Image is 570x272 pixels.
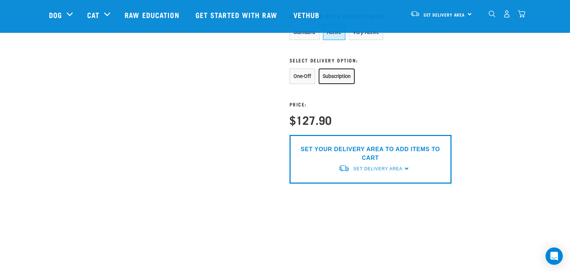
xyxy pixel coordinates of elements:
img: home-icon@2x.png [518,10,525,18]
button: One-Off [290,69,315,84]
img: home-icon-1@2x.png [489,10,495,17]
img: user.png [503,10,511,18]
h4: $127.90 [290,113,332,126]
span: Set Delivery Area [423,13,465,16]
h3: Price: [290,101,332,107]
img: van-moving.png [410,10,420,17]
a: Get started with Raw [188,0,286,29]
a: Raw Education [117,0,188,29]
p: SET YOUR DELIVERY AREA TO ADD ITEMS TO CART [295,145,446,162]
a: Dog [49,9,62,20]
button: Subscription [319,69,355,84]
span: Set Delivery Area [353,166,402,171]
a: Vethub [286,0,329,29]
div: Open Intercom Messenger [546,247,563,265]
img: van-moving.png [338,164,350,172]
h3: Select Delivery Option: [290,57,452,63]
a: Cat [87,9,99,20]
